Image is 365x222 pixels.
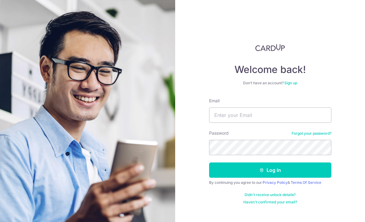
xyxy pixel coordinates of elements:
a: Haven't confirmed your email? [243,200,297,205]
a: Didn't receive unlock details? [245,192,296,197]
a: Terms Of Service [291,180,321,185]
a: Privacy Policy [263,180,288,185]
input: Enter your Email [209,107,331,123]
h4: Welcome back! [209,64,331,76]
label: Password [209,130,229,136]
img: CardUp Logo [255,44,285,51]
a: Forgot your password? [292,131,331,136]
a: Sign up [284,81,297,85]
button: Log in [209,162,331,178]
div: By continuing you agree to our & [209,180,331,185]
label: Email [209,98,219,104]
div: Don’t have an account? [209,81,331,86]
